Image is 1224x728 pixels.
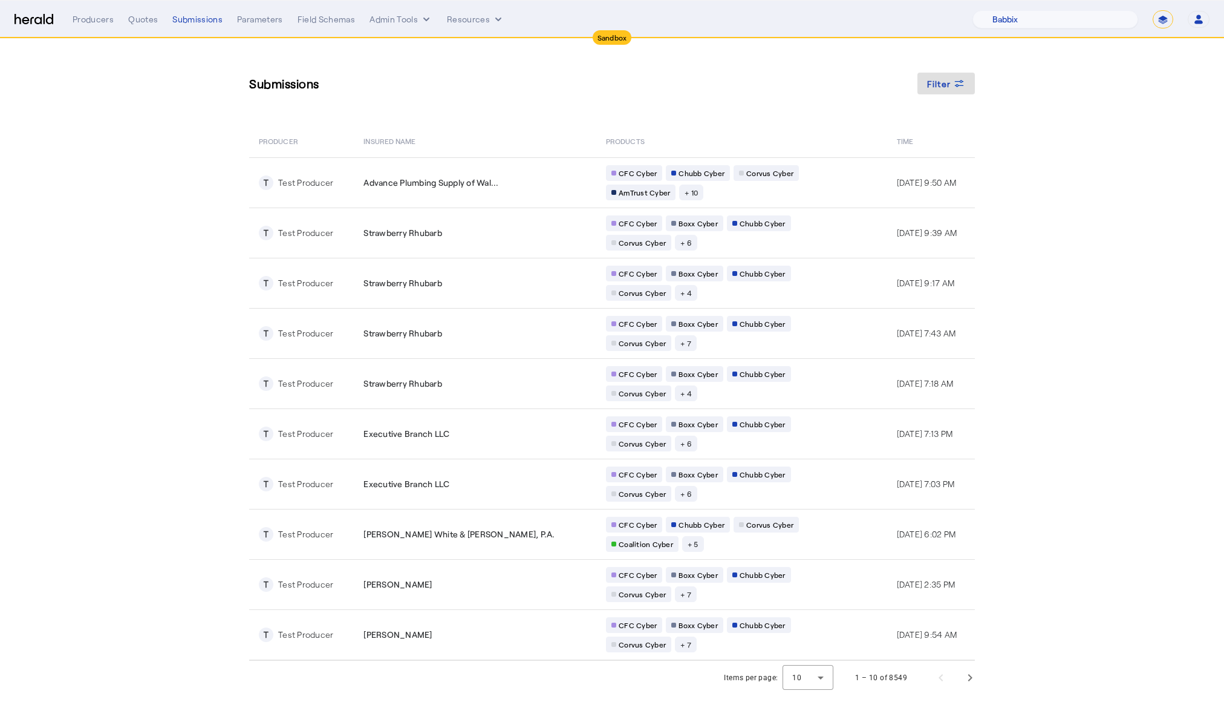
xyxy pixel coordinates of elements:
div: Test Producer [278,277,333,289]
span: CFC Cyber [619,419,657,429]
span: + 6 [680,489,692,499]
span: Filter [927,77,951,90]
span: [DATE] 9:17 AM [897,278,955,288]
table: Table view of all submissions by your platform [249,123,975,661]
span: + 6 [680,238,692,248]
span: Corvus Cyber [619,439,666,448]
span: [DATE] 7:43 AM [897,328,956,338]
span: CFC Cyber [619,470,657,479]
span: Advance Plumbing Supply of Wal... [363,177,498,189]
span: [DATE] 9:50 AM [897,177,957,188]
span: [DATE] 9:39 AM [897,228,957,238]
span: Boxx Cyber [679,269,718,278]
span: Chubb Cyber [740,269,786,278]
span: Boxx Cyber [679,620,718,630]
span: Chubb Cyber [679,520,724,530]
span: Boxx Cyber [679,319,718,329]
button: Next page [955,663,985,692]
span: Boxx Cyber [679,419,718,429]
span: Boxx Cyber [679,470,718,479]
div: T [259,326,273,341]
span: CFC Cyber [619,319,657,329]
img: Herald Logo [15,14,53,25]
span: Strawberry Rhubarb [363,227,442,239]
div: Field Schemas [298,13,356,25]
span: Corvus Cyber [619,640,666,649]
span: Chubb Cyber [740,620,786,630]
button: Filter [917,73,975,94]
span: CFC Cyber [619,369,657,379]
span: Corvus Cyber [746,520,793,530]
span: [DATE] 6:02 PM [897,529,956,539]
div: Test Producer [278,327,333,339]
button: internal dropdown menu [369,13,432,25]
div: Test Producer [278,177,333,189]
span: Executive Branch LLC [363,428,449,440]
span: [DATE] 9:54 AM [897,629,957,640]
div: T [259,226,273,240]
span: CFC Cyber [619,570,657,580]
div: T [259,376,273,391]
span: PRODUCER [259,134,298,146]
span: [DATE] 7:18 AM [897,378,954,389]
span: Corvus Cyber [619,589,666,599]
div: Items per page: [724,672,778,684]
span: Chubb Cyber [740,570,786,580]
div: Test Producer [278,629,333,641]
h3: Submissions [249,75,319,92]
div: Sandbox [593,30,632,45]
div: T [259,276,273,290]
span: CFC Cyber [619,269,657,278]
span: + 7 [680,589,691,599]
span: Chubb Cyber [740,319,786,329]
span: PRODUCTS [606,134,645,146]
div: Quotes [128,13,158,25]
span: [PERSON_NAME] White & [PERSON_NAME], P.A. [363,528,555,540]
span: [PERSON_NAME] [363,629,432,641]
span: Chubb Cyber [740,470,786,479]
span: Chubb Cyber [679,168,724,178]
span: Corvus Cyber [619,288,666,298]
span: Insured Name [363,134,415,146]
div: Test Producer [278,478,333,490]
div: Test Producer [278,227,333,239]
span: + 7 [680,640,691,649]
span: Strawberry Rhubarb [363,378,442,390]
span: [DATE] 2:35 PM [897,579,955,589]
span: Corvus Cyber [619,238,666,248]
span: [PERSON_NAME] [363,579,432,591]
span: Boxx Cyber [679,369,718,379]
span: + 6 [680,439,692,448]
span: + 10 [685,188,698,197]
span: CFC Cyber [619,168,657,178]
span: Corvus Cyber [746,168,793,178]
span: Boxx Cyber [679,218,718,228]
div: T [259,577,273,592]
span: Boxx Cyber [679,570,718,580]
span: + 4 [680,389,692,398]
span: [DATE] 7:13 PM [897,428,953,439]
span: + 5 [688,539,698,549]
span: Corvus Cyber [619,338,666,348]
span: Chubb Cyber [740,419,786,429]
span: + 7 [680,338,691,348]
span: Executive Branch LLC [363,478,449,490]
span: Chubb Cyber [740,369,786,379]
div: Test Producer [278,528,333,540]
span: AmTrust Cyber [619,188,670,197]
span: Corvus Cyber [619,389,666,398]
div: Parameters [237,13,283,25]
span: CFC Cyber [619,620,657,630]
div: T [259,628,273,642]
div: T [259,527,273,542]
div: Producers [73,13,114,25]
div: Test Producer [278,579,333,591]
div: T [259,477,273,491]
span: Coalition Cyber [619,539,673,549]
span: CFC Cyber [619,520,657,530]
span: Chubb Cyber [740,218,786,228]
span: Time [897,134,913,146]
span: CFC Cyber [619,218,657,228]
span: Strawberry Rhubarb [363,277,442,289]
span: Corvus Cyber [619,489,666,499]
